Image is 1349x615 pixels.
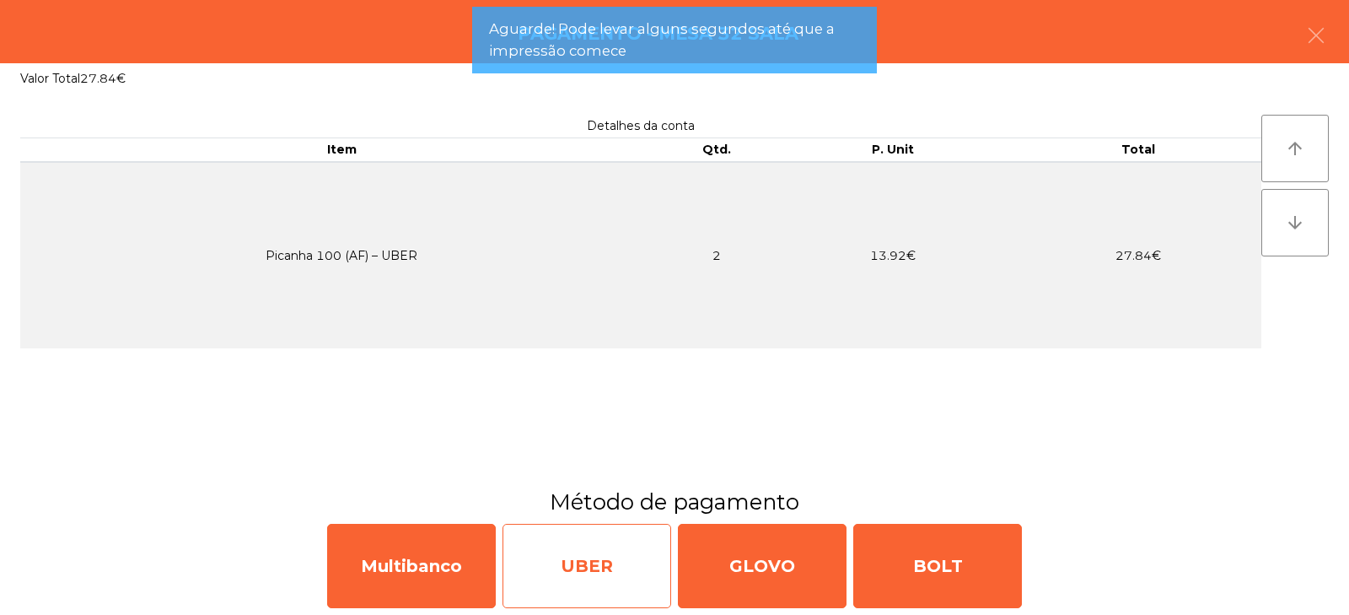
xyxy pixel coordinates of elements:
i: arrow_upward [1285,138,1305,159]
th: P. Unit [770,138,1015,162]
div: UBER [503,524,671,608]
td: 13.92€ [770,162,1015,348]
td: 27.84€ [1016,162,1261,348]
button: arrow_upward [1261,115,1329,182]
span: Valor Total [20,71,80,86]
button: arrow_downward [1261,189,1329,256]
div: BOLT [853,524,1022,608]
h3: Método de pagamento [13,487,1336,517]
i: arrow_downward [1285,213,1305,233]
span: Detalhes da conta [587,118,695,133]
span: 27.84€ [80,71,126,86]
th: Total [1016,138,1261,162]
th: Qtd. [663,138,770,162]
td: Picanha 100 (AF) – UBER [20,162,663,348]
div: GLOVO [678,524,846,608]
span: Aguarde! Pode levar alguns segundos até que a impressão comece [489,19,860,61]
th: Item [20,138,663,162]
div: Multibanco [327,524,496,608]
td: 2 [663,162,770,348]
